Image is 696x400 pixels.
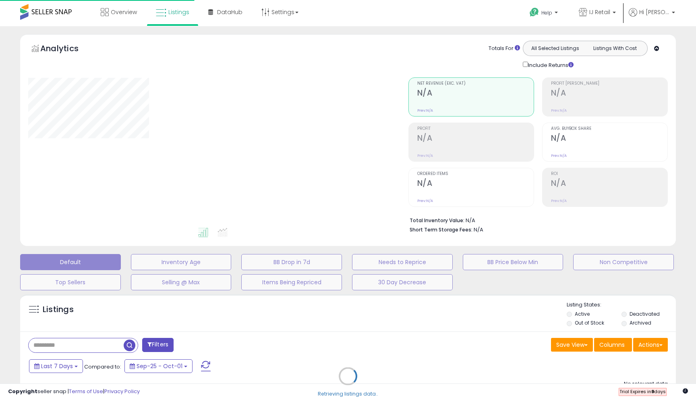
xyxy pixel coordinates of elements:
button: Top Sellers [20,274,121,290]
span: ROI [551,172,667,176]
small: Prev: N/A [417,153,433,158]
h2: N/A [551,179,667,190]
button: Needs to Reprice [352,254,453,270]
button: All Selected Listings [525,43,585,54]
b: Short Term Storage Fees: [410,226,472,233]
small: Prev: N/A [417,198,433,203]
span: Net Revenue (Exc. VAT) [417,81,534,86]
button: Non Competitive [573,254,674,270]
h2: N/A [417,88,534,99]
div: Totals For [489,45,520,52]
button: BB Price Below Min [463,254,563,270]
li: N/A [410,215,662,225]
small: Prev: N/A [551,153,567,158]
b: Total Inventory Value: [410,217,464,224]
span: Avg. Buybox Share [551,127,667,131]
button: Selling @ Max [131,274,232,290]
strong: Copyright [8,387,37,395]
a: Hi [PERSON_NAME] [629,8,675,26]
span: Profit [PERSON_NAME] [551,81,667,86]
span: IJ Retail [589,8,610,16]
button: Items Being Repriced [241,274,342,290]
button: Listings With Cost [585,43,645,54]
span: Listings [168,8,189,16]
button: 30 Day Decrease [352,274,453,290]
small: Prev: N/A [551,108,567,113]
i: Get Help [529,7,539,17]
h2: N/A [551,88,667,99]
h2: N/A [417,179,534,190]
div: Retrieving listings data.. [318,390,378,398]
button: Inventory Age [131,254,232,270]
div: Include Returns [517,60,583,69]
span: Help [541,9,552,16]
span: Overview [111,8,137,16]
small: Prev: N/A [551,198,567,203]
span: Hi [PERSON_NAME] [639,8,669,16]
button: BB Drop in 7d [241,254,342,270]
div: seller snap | | [8,388,140,396]
h2: N/A [551,133,667,144]
h2: N/A [417,133,534,144]
span: N/A [474,226,483,233]
button: Default [20,254,121,270]
span: Profit [417,127,534,131]
a: Help [523,1,566,26]
span: DataHub [217,8,242,16]
small: Prev: N/A [417,108,433,113]
h5: Analytics [40,43,94,56]
span: Ordered Items [417,172,534,176]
